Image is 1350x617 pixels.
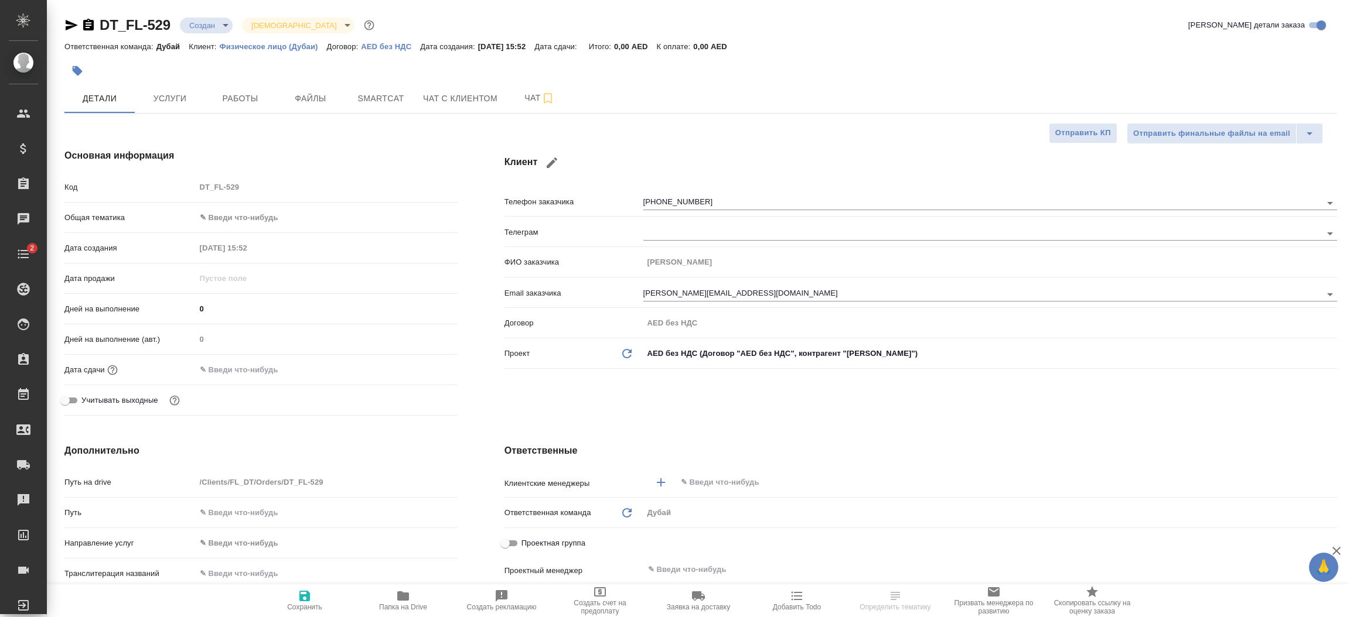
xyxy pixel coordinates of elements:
p: Дата создания [64,242,196,254]
p: Итого: [589,42,614,51]
p: AED без НДС [361,42,420,51]
button: Добавить менеджера [647,468,675,496]
h4: Клиент [504,149,1337,177]
span: 🙏 [1314,555,1334,580]
p: Клиент: [189,42,219,51]
p: Дата сдачи: [534,42,579,51]
span: Папка на Drive [379,603,427,611]
p: Телефон заказчика [504,196,643,208]
a: AED без НДС [361,41,420,51]
button: Если добавить услуги и заполнить их объемом, то дата рассчитается автоматически [105,362,120,378]
p: Дней на выполнение (авт.) [64,334,196,345]
button: 🙏 [1309,553,1338,582]
span: Smartcat [353,91,409,106]
p: 0,00 AED [614,42,656,51]
input: Пустое поле [196,270,298,287]
h4: Дополнительно [64,444,458,458]
span: Чат [512,91,568,105]
button: Open [1322,195,1338,211]
input: Пустое поле [643,253,1337,270]
button: Добавить тэг [64,58,90,84]
p: Дата продажи [64,273,196,284]
div: Создан [242,18,354,33]
span: Чат с клиентом [423,91,497,106]
span: Заявка на доставку [667,603,730,611]
span: 2 [23,242,41,254]
p: 0,00 AED [693,42,735,51]
p: [DATE] 15:52 [478,42,535,51]
button: Призвать менеджера по развитию [945,584,1043,617]
p: Дней на выполнение [64,303,196,315]
div: ✎ Введи что-нибудь [200,537,444,549]
span: [PERSON_NAME] детали заказа [1188,19,1305,31]
p: Общая тематика [64,212,196,224]
a: DT_FL-529 [100,17,171,33]
button: Выбери, если сб и вс нужно считать рабочими днями для выполнения заказа. [167,393,182,408]
div: Создан [180,18,233,33]
input: Пустое поле [196,179,458,196]
p: Дата создания: [420,42,478,51]
button: Отправить КП [1049,123,1117,143]
input: ✎ Введи что-нибудь [196,504,458,521]
input: ✎ Введи что-нибудь [196,565,458,582]
button: Создать счет на предоплату [551,584,649,617]
span: Сохранить [287,603,322,611]
button: Скопировать ссылку [81,18,96,32]
span: Услуги [142,91,198,106]
p: К оплате: [657,42,694,51]
p: Ответственная команда [504,507,591,519]
p: Договор: [327,42,362,51]
button: Open [1322,225,1338,242]
svg: Подписаться [541,91,555,105]
span: Добавить Todo [773,603,821,611]
div: ✎ Введи что-нибудь [196,533,458,553]
p: Физическое лицо (Дубаи) [220,42,327,51]
span: Файлы [282,91,339,106]
input: Пустое поле [196,239,298,256]
button: Open [1331,481,1333,484]
p: Договор [504,317,643,329]
p: ФИО заказчика [504,256,643,268]
p: Дубай [156,42,189,51]
input: Пустое поле [196,331,458,348]
span: Создать счет на предоплату [558,599,642,615]
p: Проектный менеджер [504,565,643,577]
p: Путь [64,507,196,519]
button: Отправить финальные файлы на email [1127,123,1297,144]
button: Open [1322,286,1338,303]
input: ✎ Введи что-нибудь [647,563,1294,577]
span: Проектная группа [521,537,585,549]
button: [DEMOGRAPHIC_DATA] [248,20,340,30]
span: Отправить финальные файлы на email [1133,127,1290,140]
button: Заявка на доставку [649,584,748,617]
p: Код [64,181,196,193]
a: Физическое лицо (Дубаи) [220,41,327,51]
button: Добавить Todo [748,584,846,617]
span: Отправить КП [1055,126,1111,140]
span: Учитывать выходные [81,395,158,406]
p: Путь на drive [64,477,196,488]
p: Телеграм [504,227,643,238]
p: Проект [504,348,530,359]
span: Детали [71,91,128,106]
button: Папка на Drive [354,584,452,617]
p: Дата сдачи [64,364,105,376]
button: Создан [186,20,219,30]
button: Доп статусы указывают на важность/срочность заказа [362,18,377,33]
span: Создать рекламацию [467,603,537,611]
button: Определить тематику [846,584,945,617]
div: AED без НДС (Договор "AED без НДС", контрагент "[PERSON_NAME]") [643,344,1337,364]
input: ✎ Введи что-нибудь [196,300,458,317]
p: Ответственная команда: [64,42,156,51]
button: Скопировать ссылку на оценку заказа [1043,584,1141,617]
p: Транслитерация названий [64,568,196,580]
input: Пустое поле [196,474,458,491]
p: Email заказчика [504,287,643,299]
h4: Основная информация [64,149,458,163]
p: Клиентские менеджеры [504,478,643,489]
input: ✎ Введи что-нибудь [196,361,298,378]
div: split button [1127,123,1323,144]
span: Скопировать ссылку на оценку заказа [1050,599,1134,615]
div: ✎ Введи что-нибудь [196,208,458,228]
button: Скопировать ссылку для ЯМессенджера [64,18,79,32]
